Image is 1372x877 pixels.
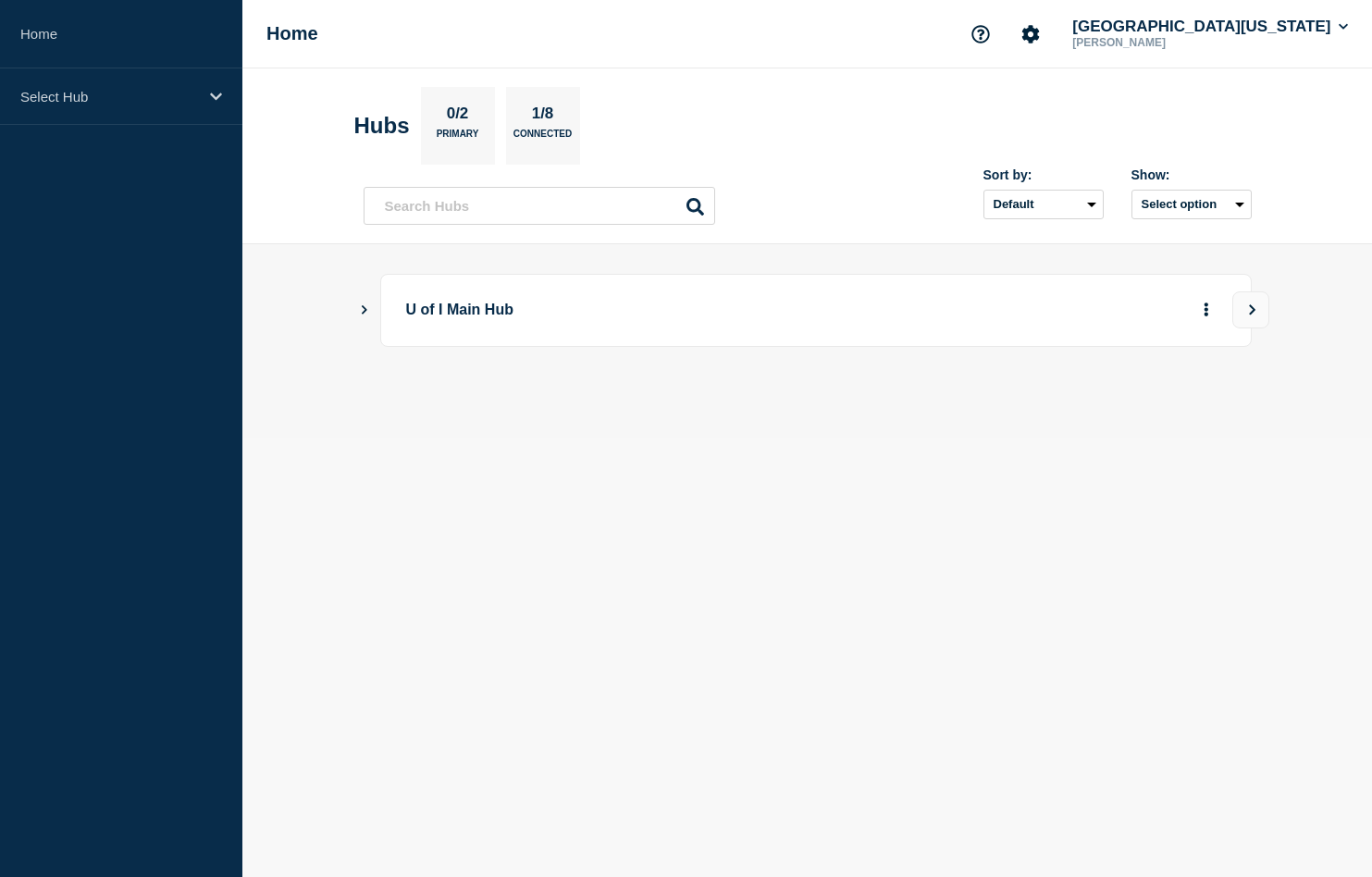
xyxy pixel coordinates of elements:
input: Search Hubs [364,187,715,225]
p: Primary [437,129,479,148]
button: Select option [1131,190,1252,219]
button: Show Connected Hubs [360,303,369,317]
button: View [1232,291,1269,328]
button: [GEOGRAPHIC_DATA][US_STATE] [1069,18,1352,36]
p: 0/2 [439,105,476,129]
p: Select Hub [20,89,198,105]
h2: Hubs [354,113,410,139]
div: Sort by: [983,167,1104,182]
select: Sort by [983,190,1104,219]
h1: Home [266,23,318,44]
p: 1/8 [525,105,561,129]
div: Show: [1131,167,1252,182]
p: U of I Main Hub [406,293,918,327]
p: Connected [513,129,572,148]
button: More actions [1194,293,1218,327]
button: Support [961,15,1000,54]
button: Account settings [1011,15,1050,54]
p: [PERSON_NAME] [1069,36,1261,49]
